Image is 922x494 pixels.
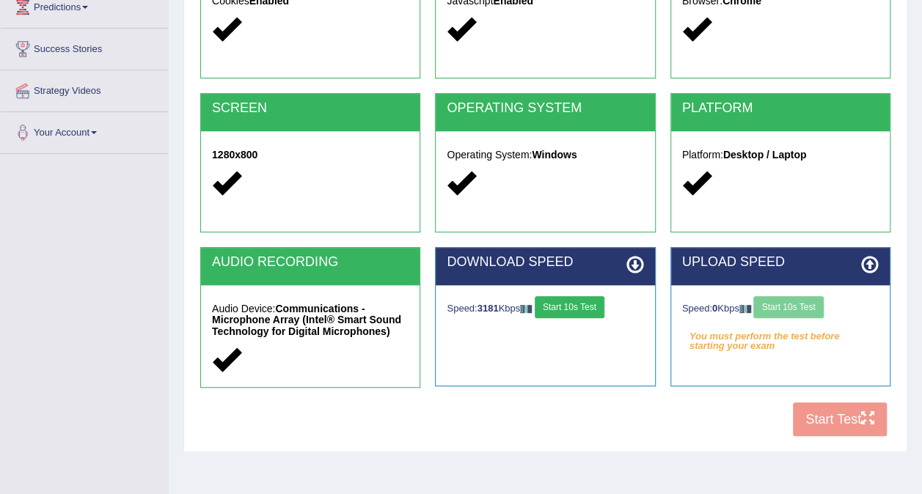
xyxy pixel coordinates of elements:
[520,305,532,313] img: ajax-loader-fb-connection.gif
[682,296,879,322] div: Speed: Kbps
[447,255,643,270] h2: DOWNLOAD SPEED
[212,303,409,337] h5: Audio Device:
[723,149,807,161] strong: Desktop / Laptop
[447,150,643,161] h5: Operating System:
[682,325,879,347] em: You must perform the test before starting your exam
[739,305,751,313] img: ajax-loader-fb-connection.gif
[447,296,643,322] div: Speed: Kbps
[682,255,879,270] h2: UPLOAD SPEED
[712,303,717,314] strong: 0
[1,29,168,65] a: Success Stories
[447,101,643,116] h2: OPERATING SYSTEM
[682,101,879,116] h2: PLATFORM
[478,303,499,314] strong: 3181
[212,255,409,270] h2: AUDIO RECORDING
[1,70,168,107] a: Strategy Videos
[212,149,257,161] strong: 1280x800
[212,101,409,116] h2: SCREEN
[682,150,879,161] h5: Platform:
[1,112,168,149] a: Your Account
[535,296,604,318] button: Start 10s Test
[532,149,577,161] strong: Windows
[212,303,401,337] strong: Communications - Microphone Array (Intel® Smart Sound Technology for Digital Microphones)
